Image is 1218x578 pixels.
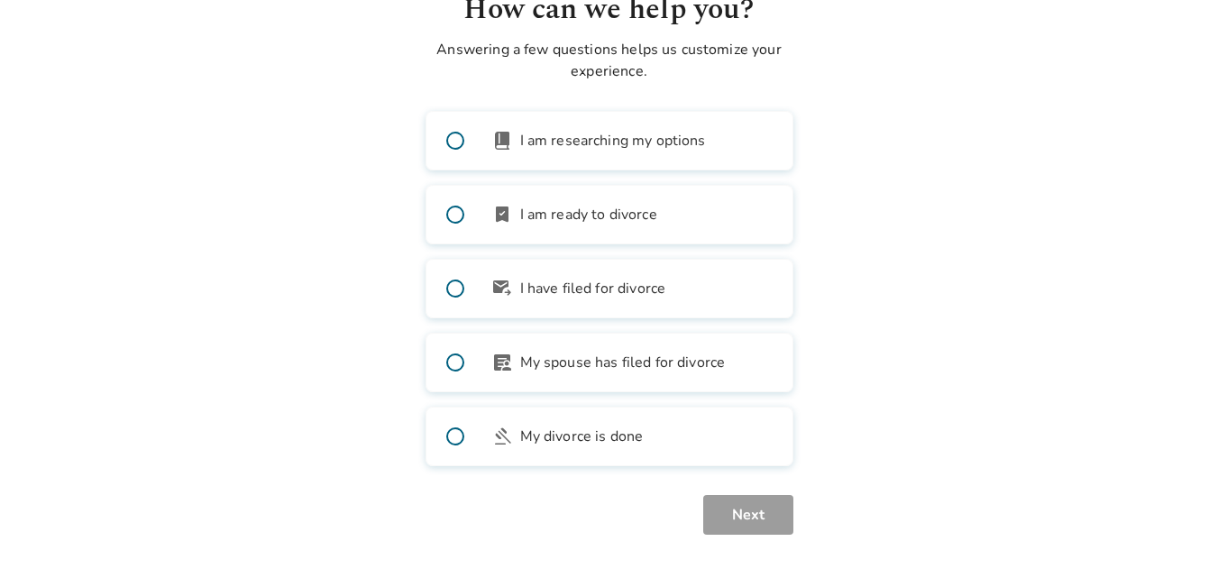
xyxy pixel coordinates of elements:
span: I have filed for divorce [520,278,666,299]
button: Next [703,495,793,535]
span: article_person [491,352,513,373]
span: My divorce is done [520,426,644,447]
span: My spouse has filed for divorce [520,352,726,373]
span: I am researching my options [520,130,706,151]
span: book_2 [491,130,513,151]
iframe: Chat Widget [1128,491,1218,578]
span: I am ready to divorce [520,204,657,225]
span: outgoing_mail [491,278,513,299]
span: gavel [491,426,513,447]
p: Answering a few questions helps us customize your experience. [426,39,793,82]
span: bookmark_check [491,204,513,225]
